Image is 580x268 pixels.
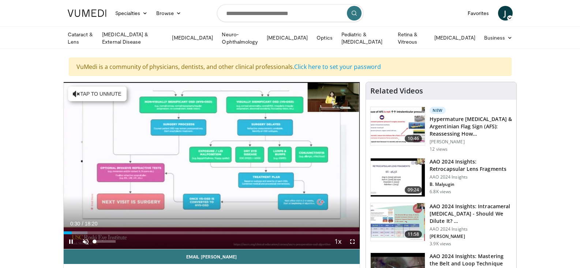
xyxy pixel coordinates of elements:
[64,82,360,249] video-js: Video Player
[370,107,512,152] a: 10:46 New Hypermature [MEDICAL_DATA] & Argentinian Flag Sign (AFS): Reassessing How… [PERSON_NAME...
[430,234,512,239] p: [PERSON_NAME]
[430,146,448,152] p: 12 views
[371,107,425,145] img: 40c8dcf9-ac14-45af-8571-bda4a5b229bd.150x105_q85_crop-smart_upscale.jpg
[152,6,186,21] a: Browse
[312,30,337,45] a: Optics
[168,30,217,45] a: [MEDICAL_DATA]
[430,226,512,232] p: AAO 2024 Insights
[430,158,512,173] h3: AAO 2024 Insights: Retrocapsular Lens Fragments
[68,10,106,17] img: VuMedi Logo
[95,240,116,243] div: Volume Level
[69,58,512,76] div: VuMedi is a community of physicians, dentists, and other clinical professionals.
[430,174,512,180] p: AAO 2024 Insights
[430,189,451,195] p: 6.8K views
[430,115,512,137] h3: Hypermature [MEDICAL_DATA] & Argentinian Flag Sign (AFS): Reassessing How…
[70,221,80,227] span: 0:30
[430,181,512,187] p: B. Malyugin
[430,241,451,247] p: 3.9K views
[370,203,512,247] a: 11:58 AAO 2024 Insights: Intracameral [MEDICAL_DATA] - Should We Dilute It? … AAO 2024 Insights [...
[371,203,425,241] img: de733f49-b136-4bdc-9e00-4021288efeb7.150x105_q85_crop-smart_upscale.jpg
[111,6,152,21] a: Specialties
[430,253,512,267] h3: AAO 2024 Insights: Mastering the Belt and Loop Technique
[345,234,360,249] button: Fullscreen
[78,234,93,249] button: Unmute
[64,234,78,249] button: Pause
[405,186,422,194] span: 09:24
[498,6,513,21] a: J
[430,30,480,45] a: [MEDICAL_DATA]
[337,31,393,45] a: Pediatric & [MEDICAL_DATA]
[430,107,446,114] p: New
[430,203,512,225] h3: AAO 2024 Insights: Intracameral [MEDICAL_DATA] - Should We Dilute It? …
[98,31,168,45] a: [MEDICAL_DATA] & External Disease
[330,234,345,249] button: Playback Rate
[217,4,363,22] input: Search topics, interventions
[370,87,423,95] h4: Related Videos
[294,63,381,71] a: Click here to set your password
[430,139,512,145] p: [PERSON_NAME]
[64,231,360,234] div: Progress Bar
[370,158,512,197] a: 09:24 AAO 2024 Insights: Retrocapsular Lens Fragments AAO 2024 Insights B. Malyugin 6.8K views
[64,249,360,264] a: Email [PERSON_NAME]
[371,158,425,197] img: 01f52a5c-6a53-4eb2-8a1d-dad0d168ea80.150x105_q85_crop-smart_upscale.jpg
[68,87,127,101] button: Tap to unmute
[262,30,312,45] a: [MEDICAL_DATA]
[82,221,83,227] span: /
[405,135,422,142] span: 10:46
[393,31,430,45] a: Retina & Vitreous
[405,231,422,238] span: 11:58
[63,31,98,45] a: Cataract & Lens
[480,30,517,45] a: Business
[463,6,494,21] a: Favorites
[85,221,97,227] span: 18:20
[217,31,262,45] a: Neuro-Ophthalmology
